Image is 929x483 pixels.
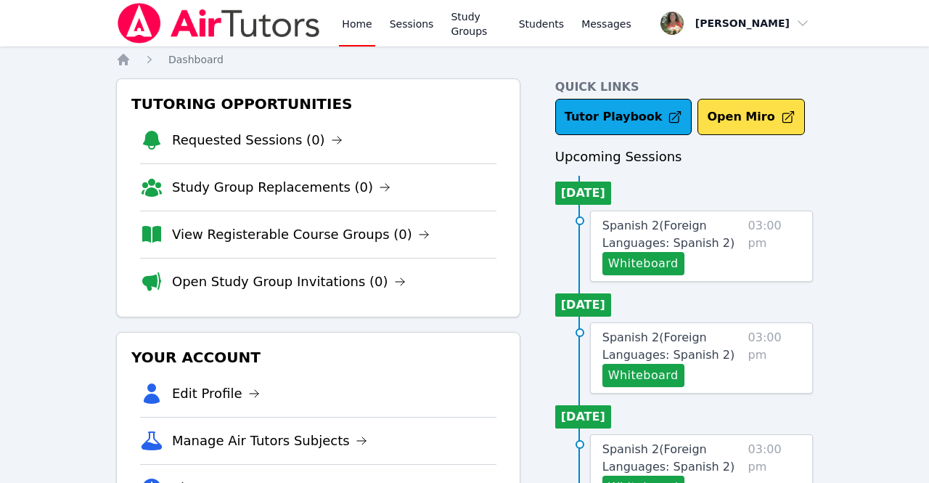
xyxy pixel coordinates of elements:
li: [DATE] [555,293,611,317]
span: Dashboard [168,54,224,65]
a: Open Study Group Invitations (0) [172,272,406,292]
a: Edit Profile [172,383,260,404]
span: 03:00 pm [748,217,801,275]
button: Open Miro [697,99,804,135]
a: Dashboard [168,52,224,67]
a: View Registerable Course Groups (0) [172,224,430,245]
li: [DATE] [555,182,611,205]
button: Whiteboard [602,364,684,387]
a: Spanish 2(Foreign Languages: Spanish 2) [602,217,742,252]
h4: Quick Links [555,78,813,96]
span: Spanish 2 ( Foreign Languages: Spanish 2 ) [602,442,734,474]
a: Manage Air Tutors Subjects [172,431,367,451]
span: 03:00 pm [748,329,801,387]
a: Tutor Playbook [555,99,692,135]
span: Messages [581,17,631,31]
button: Whiteboard [602,252,684,275]
img: Air Tutors [116,3,322,44]
h3: Your Account [128,344,508,370]
span: Spanish 2 ( Foreign Languages: Spanish 2 ) [602,330,734,362]
li: [DATE] [555,405,611,429]
h3: Tutoring Opportunities [128,91,508,117]
a: Spanish 2(Foreign Languages: Spanish 2) [602,329,742,364]
a: Requested Sessions (0) [172,130,343,150]
a: Study Group Replacements (0) [172,177,390,198]
h3: Upcoming Sessions [555,147,813,167]
a: Spanish 2(Foreign Languages: Spanish 2) [602,441,742,476]
nav: Breadcrumb [116,52,813,67]
span: Spanish 2 ( Foreign Languages: Spanish 2 ) [602,219,734,250]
